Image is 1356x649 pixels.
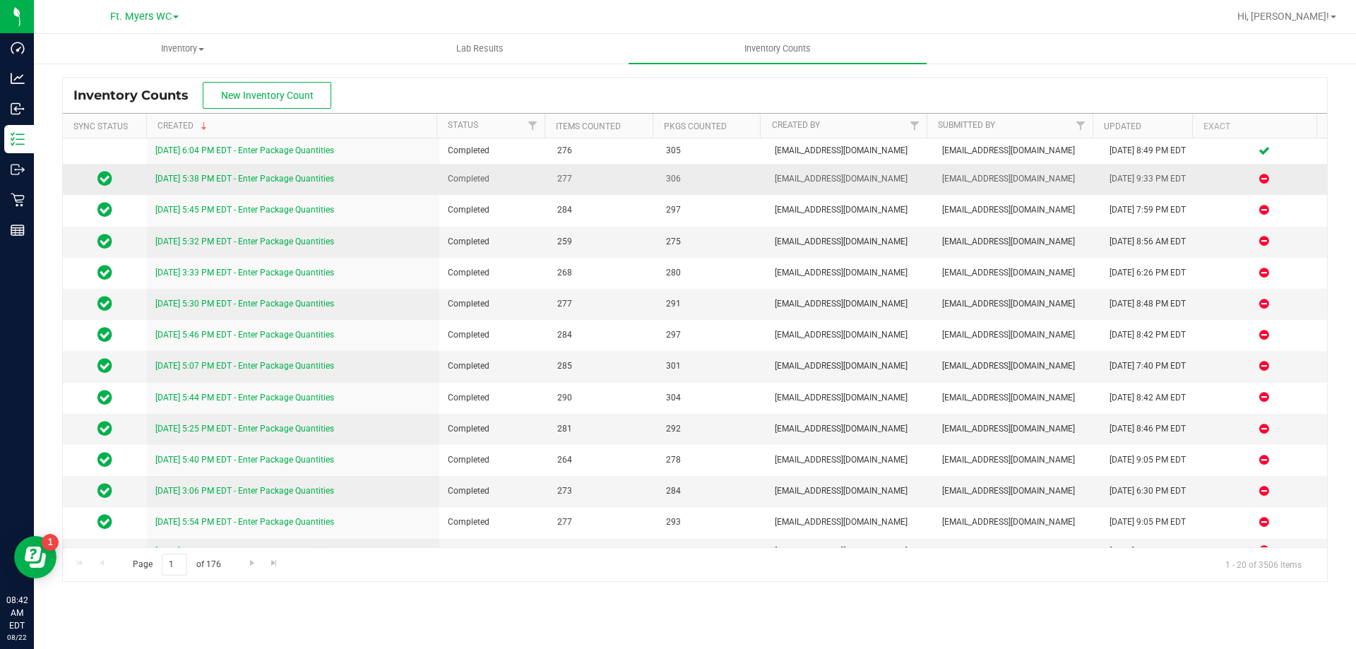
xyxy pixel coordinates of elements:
[775,544,925,558] span: [EMAIL_ADDRESS][DOMAIN_NAME]
[557,422,649,436] span: 281
[942,422,1093,436] span: [EMAIL_ADDRESS][DOMAIN_NAME]
[772,120,820,130] a: Created By
[97,325,112,345] span: In Sync
[162,554,187,576] input: 1
[1110,422,1193,436] div: [DATE] 8:46 PM EDT
[629,34,926,64] a: Inventory Counts
[1069,114,1092,138] a: Filter
[1104,121,1141,131] a: Updated
[1110,266,1193,280] div: [DATE] 6:26 PM EDT
[1214,554,1313,575] span: 1 - 20 of 3506 items
[155,393,334,403] a: [DATE] 5:44 PM EDT - Enter Package Quantities
[666,144,758,157] span: 305
[14,536,56,578] iframe: Resource center
[448,235,540,249] span: Completed
[725,42,830,55] span: Inventory Counts
[942,266,1093,280] span: [EMAIL_ADDRESS][DOMAIN_NAME]
[155,205,334,215] a: [DATE] 5:45 PM EDT - Enter Package Quantities
[11,102,25,116] inline-svg: Inbound
[1110,391,1193,405] div: [DATE] 8:42 AM EDT
[666,516,758,529] span: 293
[448,422,540,436] span: Completed
[1110,172,1193,186] div: [DATE] 9:33 PM EDT
[1110,544,1193,558] div: [DATE] 1:42 PM EDT
[666,328,758,342] span: 297
[155,145,334,155] a: [DATE] 6:04 PM EDT - Enter Package Quantities
[448,172,540,186] span: Completed
[155,455,334,465] a: [DATE] 5:40 PM EDT - Enter Package Quantities
[903,114,926,138] a: Filter
[155,424,334,434] a: [DATE] 5:25 PM EDT - Enter Package Quantities
[448,359,540,373] span: Completed
[121,554,232,576] span: Page of 176
[155,546,334,556] a: [DATE] 4:57 PM EDT - Enter Package Quantities
[97,263,112,282] span: In Sync
[11,71,25,85] inline-svg: Analytics
[1110,235,1193,249] div: [DATE] 8:56 AM EDT
[557,453,649,467] span: 264
[155,237,334,246] a: [DATE] 5:32 PM EDT - Enter Package Quantities
[521,114,545,138] a: Filter
[775,422,925,436] span: [EMAIL_ADDRESS][DOMAIN_NAME]
[557,172,649,186] span: 277
[1110,144,1193,157] div: [DATE] 8:49 PM EDT
[557,235,649,249] span: 259
[775,391,925,405] span: [EMAIL_ADDRESS][DOMAIN_NAME]
[942,328,1093,342] span: [EMAIL_ADDRESS][DOMAIN_NAME]
[666,172,758,186] span: 306
[775,266,925,280] span: [EMAIL_ADDRESS][DOMAIN_NAME]
[775,453,925,467] span: [EMAIL_ADDRESS][DOMAIN_NAME]
[437,42,523,55] span: Lab Results
[942,453,1093,467] span: [EMAIL_ADDRESS][DOMAIN_NAME]
[557,266,649,280] span: 268
[448,391,540,405] span: Completed
[155,299,334,309] a: [DATE] 5:30 PM EDT - Enter Package Quantities
[942,359,1093,373] span: [EMAIL_ADDRESS][DOMAIN_NAME]
[666,453,758,467] span: 278
[942,516,1093,529] span: [EMAIL_ADDRESS][DOMAIN_NAME]
[155,268,334,278] a: [DATE] 3:33 PM EDT - Enter Package Quantities
[11,132,25,146] inline-svg: Inventory
[97,294,112,314] span: In Sync
[448,144,540,157] span: Completed
[155,330,334,340] a: [DATE] 5:46 PM EDT - Enter Package Quantities
[942,297,1093,311] span: [EMAIL_ADDRESS][DOMAIN_NAME]
[775,203,925,217] span: [EMAIL_ADDRESS][DOMAIN_NAME]
[73,121,128,131] a: Sync Status
[1110,453,1193,467] div: [DATE] 9:05 PM EDT
[221,90,314,101] span: New Inventory Count
[42,534,59,551] iframe: Resource center unread badge
[557,516,649,529] span: 277
[666,544,758,558] span: 296
[157,121,210,131] a: Created
[97,200,112,220] span: In Sync
[448,328,540,342] span: Completed
[155,361,334,371] a: [DATE] 5:07 PM EDT - Enter Package Quantities
[557,544,649,558] span: 290
[155,486,334,496] a: [DATE] 3:06 PM EDT - Enter Package Quantities
[775,144,925,157] span: [EMAIL_ADDRESS][DOMAIN_NAME]
[942,144,1093,157] span: [EMAIL_ADDRESS][DOMAIN_NAME]
[6,632,28,643] p: 08/22
[448,453,540,467] span: Completed
[666,235,758,249] span: 275
[448,297,540,311] span: Completed
[942,172,1093,186] span: [EMAIL_ADDRESS][DOMAIN_NAME]
[11,223,25,237] inline-svg: Reports
[448,544,540,558] span: Cancelled
[11,162,25,177] inline-svg: Outbound
[557,484,649,498] span: 273
[110,11,172,23] span: Ft. Myers WC
[775,235,925,249] span: [EMAIL_ADDRESS][DOMAIN_NAME]
[34,34,331,64] a: Inventory
[666,203,758,217] span: 297
[938,120,995,130] a: Submitted By
[6,594,28,632] p: 08:42 AM EDT
[35,42,331,55] span: Inventory
[242,554,262,573] a: Go to the next page
[97,419,112,439] span: In Sync
[557,203,649,217] span: 284
[1237,11,1329,22] span: Hi, [PERSON_NAME]!
[666,266,758,280] span: 280
[203,82,331,109] button: New Inventory Count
